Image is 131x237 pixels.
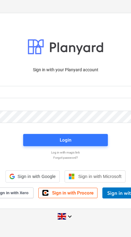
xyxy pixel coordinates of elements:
div: Login [60,136,71,144]
button: Login [23,134,108,146]
i: keyboard_arrow_down [66,213,73,220]
a: Sign in with Procore [38,188,97,198]
img: Microsoft logo [69,173,75,180]
span: Sign in with Microsoft [78,174,122,179]
div: Sign in with Google [5,170,59,183]
span: Sign in with Procore [52,190,94,196]
span: Sign in with Google [17,174,55,179]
